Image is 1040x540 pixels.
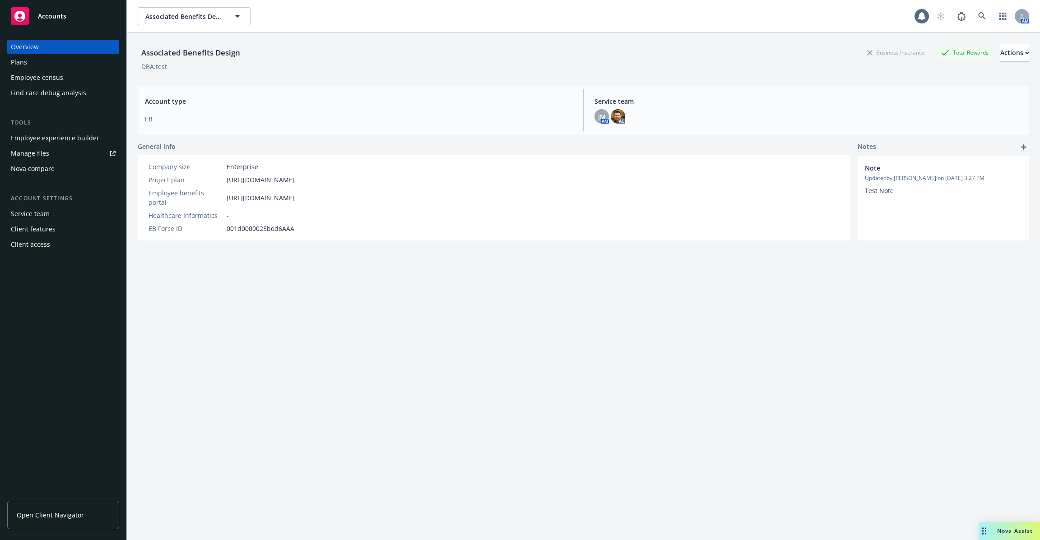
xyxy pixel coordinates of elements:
div: Service team [11,207,50,221]
div: Business Insurance [863,47,929,58]
button: Actions [1000,44,1029,62]
span: Service team [594,97,1022,106]
span: Nova Assist [997,527,1033,535]
a: Plans [7,55,119,69]
a: add [1018,142,1029,152]
a: Search [973,7,991,25]
div: Actions [1000,44,1029,61]
a: Client access [7,237,119,252]
div: Overview [11,40,39,54]
div: Project plan [149,175,223,185]
span: Enterprise [227,162,258,171]
a: Employee experience builder [7,131,119,145]
div: NoteUpdatedby [PERSON_NAME] on [DATE] 3:27 PMTest Note [858,156,1029,203]
a: [URL][DOMAIN_NAME] [227,193,295,203]
span: Accounts [38,13,66,20]
span: EB [145,114,572,124]
a: Accounts [7,4,119,29]
div: Healthcare Informatics [149,211,223,220]
div: Find care debug analysis [11,86,86,100]
span: JM [598,112,606,121]
a: Client features [7,222,119,236]
div: Client features [11,222,56,236]
div: Nova compare [11,162,55,176]
a: Overview [7,40,119,54]
span: Open Client Navigator [17,510,84,520]
a: Service team [7,207,119,221]
span: 001d0000023bod6AAA [227,224,294,233]
button: Associated Benefits Design [138,7,251,25]
span: - [227,211,229,220]
span: Associated Benefits Design [145,12,223,21]
div: Drag to move [979,522,990,540]
a: Switch app [994,7,1012,25]
div: EB Force ID [149,224,223,233]
span: Updated by [PERSON_NAME] on [DATE] 3:27 PM [865,174,1022,182]
div: Employee census [11,70,63,85]
div: Company size [149,162,223,171]
div: Manage files [11,146,49,161]
div: Tools [7,118,119,127]
span: Account type [145,97,572,106]
button: Nova Assist [979,522,1040,540]
div: Account settings [7,194,119,203]
div: Client access [11,237,50,252]
img: photo [611,109,625,124]
span: Note [865,163,998,173]
div: Employee benefits portal [149,188,223,207]
span: Notes [858,142,876,152]
div: Employee experience builder [11,131,99,145]
a: Start snowing [932,7,950,25]
div: Total Rewards [937,47,993,58]
a: Report a Bug [952,7,970,25]
div: DBA: test [141,62,167,71]
div: Associated Benefits Design [138,47,244,59]
div: Plans [11,55,27,69]
span: General info [138,142,176,151]
span: Test Note [865,186,894,195]
a: Nova compare [7,162,119,176]
a: Find care debug analysis [7,86,119,100]
a: Manage files [7,146,119,161]
a: [URL][DOMAIN_NAME] [227,175,295,185]
a: Employee census [7,70,119,85]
